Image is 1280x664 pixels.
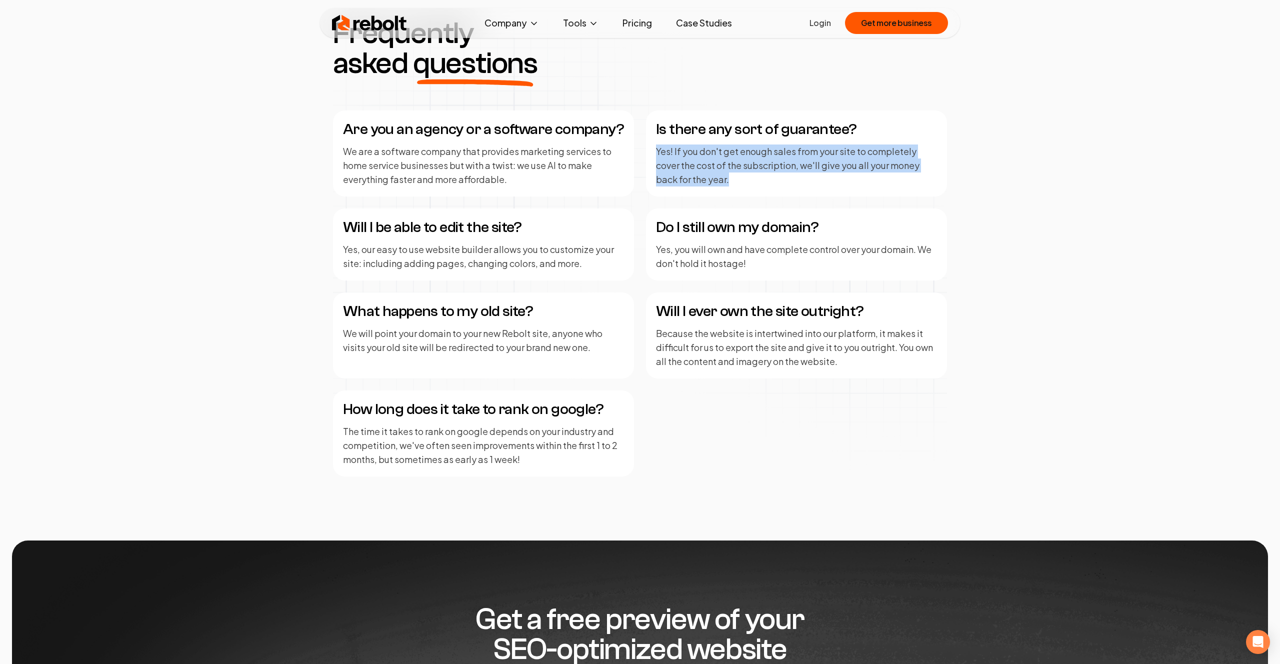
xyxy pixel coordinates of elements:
[555,13,606,33] button: Tools
[656,326,937,368] p: Because the website is intertwined into our platform, it makes it difficult for us to export the ...
[343,326,624,354] p: We will point your domain to your new Rebolt site, anyone who visits your old site will be redire...
[343,218,624,236] h4: Will I be able to edit the site?
[656,144,937,186] p: Yes! If you don't get enough sales from your site to completely cover the cost of the subscriptio...
[343,144,624,186] p: We are a software company that provides marketing services to home service businesses but with a ...
[343,424,624,466] p: The time it takes to rank on google depends on your industry and competition, we've often seen im...
[343,120,624,138] h4: Are you an agency or a software company?
[845,12,948,34] button: Get more business
[614,13,660,33] a: Pricing
[413,48,537,78] span: questions
[668,13,740,33] a: Case Studies
[333,18,549,78] h3: Frequently asked
[343,302,624,320] h4: What happens to my old site?
[476,13,547,33] button: Company
[1246,630,1270,654] div: Open Intercom Messenger
[656,242,937,270] p: Yes, you will own and have complete control over your domain. We don't hold it hostage!
[656,120,937,138] h4: Is there any sort of guarantee?
[332,13,407,33] img: Rebolt Logo
[656,302,937,320] h4: Will I ever own the site outright?
[656,218,937,236] h4: Do I still own my domain?
[343,400,624,418] h4: How long does it take to rank on google?
[343,242,624,270] p: Yes, our easy to use website builder allows you to customize your site: including adding pages, c...
[809,17,831,29] a: Login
